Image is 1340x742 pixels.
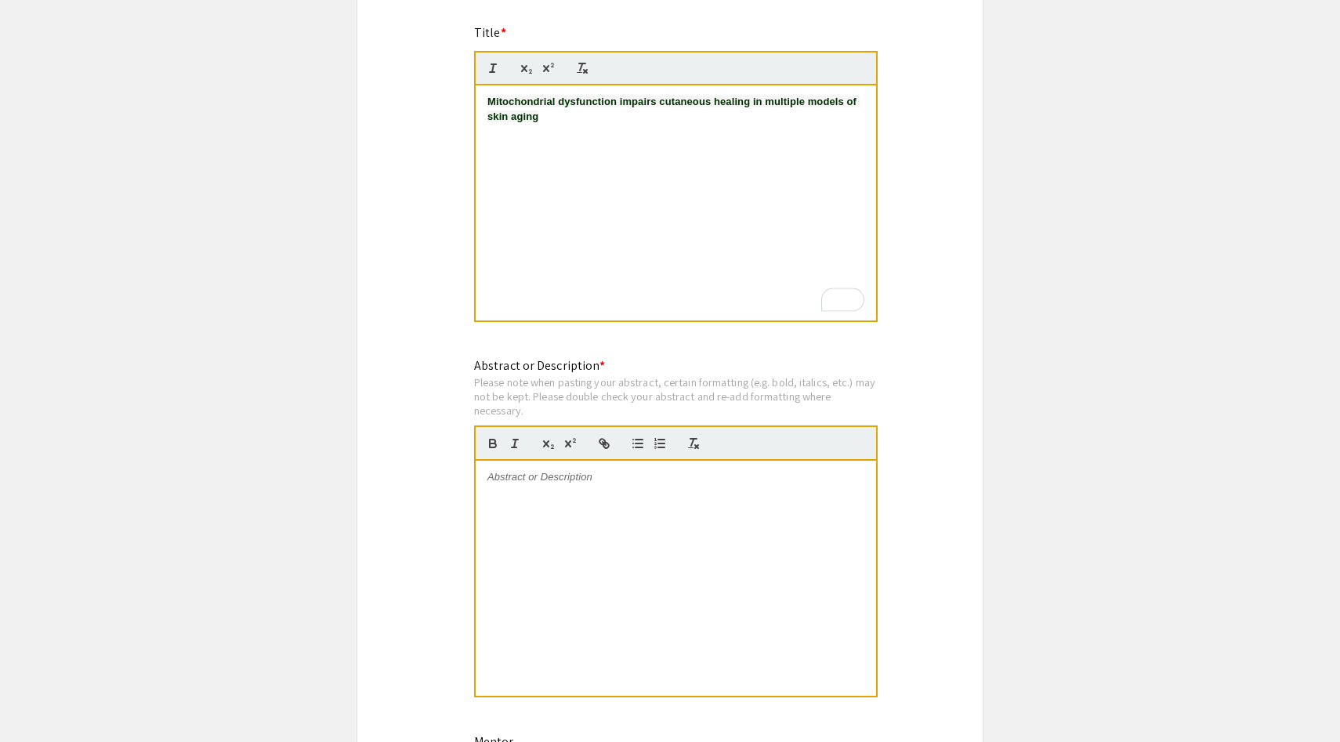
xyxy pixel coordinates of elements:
mat-label: Abstract or Description [474,357,605,374]
mat-label: Title [474,24,506,41]
strong: Mitochondrial dysfunction impairs cutaneous healing in multiple models of skin aging [487,96,860,121]
div: To enrich screen reader interactions, please activate Accessibility in Grammarly extension settings [476,85,876,320]
div: Please note when pasting your abstract, certain formatting (e.g. bold, italics, etc.) may not be ... [474,375,878,417]
iframe: Chat [12,671,67,730]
